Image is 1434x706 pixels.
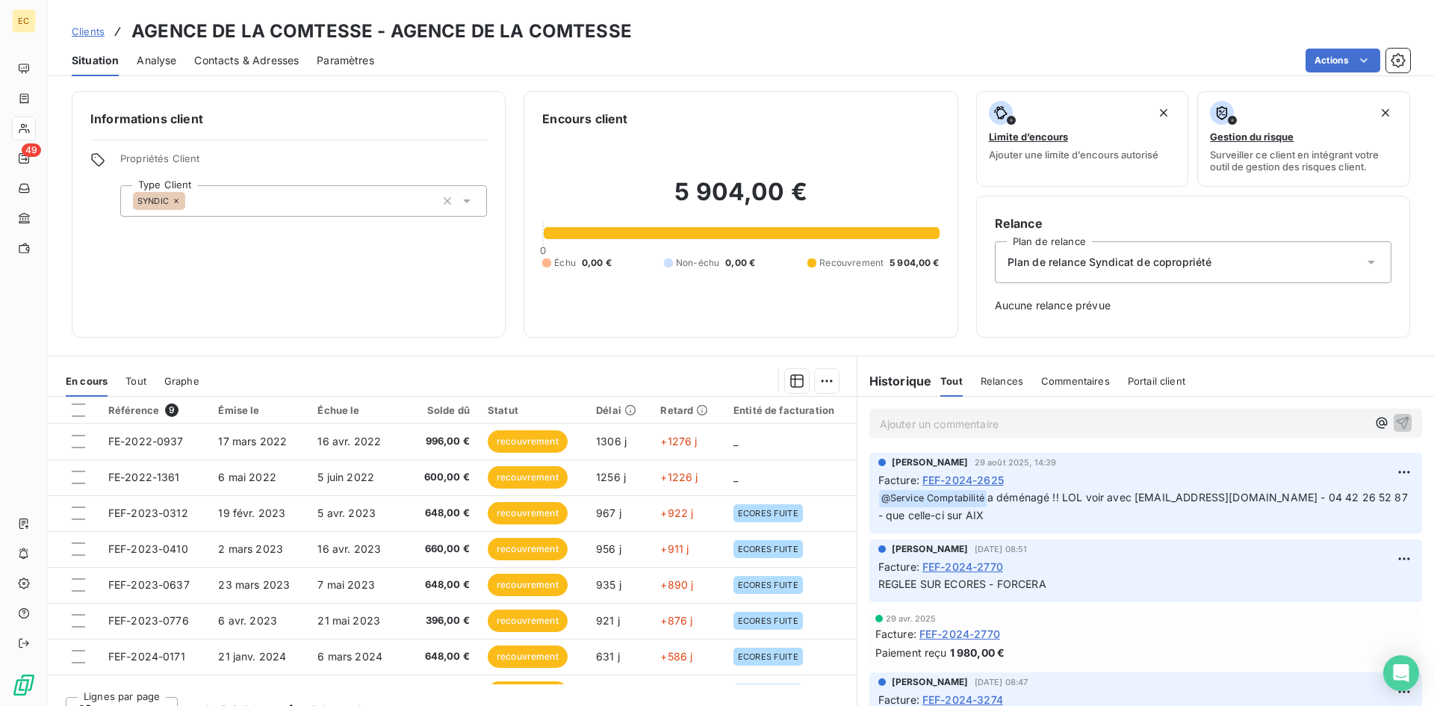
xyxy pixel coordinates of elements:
span: Tout [125,375,146,387]
span: 1306 j [596,435,627,448]
span: Ajouter une limite d’encours autorisé [989,149,1158,161]
span: 0 [540,244,546,256]
span: Limite d’encours [989,131,1068,143]
span: +1226 j [660,471,698,483]
span: 21 mai 2023 [317,614,380,627]
span: Paramètres [317,53,374,68]
div: Délai [596,404,642,416]
span: [PERSON_NAME] [892,542,969,556]
span: 648,00 € [417,649,470,664]
span: REGLEE SUR ECORES - FORCERA [878,578,1046,590]
span: Plan de relance Syndicat de copropriété [1008,255,1212,270]
span: recouvrement [488,645,568,668]
span: +1276 j [660,435,697,448]
span: [DATE] 08:51 [975,545,1028,554]
span: [PERSON_NAME] [892,675,969,689]
span: 648,00 € [417,578,470,592]
span: +890 j [660,578,693,591]
span: Graphe [164,375,199,387]
span: 29 août 2025, 14:39 [975,458,1057,467]
span: +922 j [660,507,693,519]
span: 23 mars 2023 [218,578,290,591]
span: 1256 j [596,471,626,483]
span: 648,00 € [417,506,470,521]
span: Propriétés Client [120,152,487,173]
span: ECORES FUITE [738,652,798,661]
button: Actions [1306,49,1380,72]
span: Contacts & Adresses [194,53,299,68]
span: ECORES FUITE [738,616,798,625]
span: _ [733,471,738,483]
span: recouvrement [488,681,568,704]
span: FEF-2023-0312 [108,507,188,519]
span: FEF-2024-2770 [922,559,1003,575]
span: Portail client [1128,375,1185,387]
span: Facture : [878,472,919,488]
span: Facture : [875,626,916,642]
span: +876 j [660,614,692,627]
span: FEF-2024-2625 [922,472,1004,488]
span: SYNDIC [137,196,169,205]
span: Facture : [878,559,919,575]
span: 935 j [596,578,621,591]
span: Gestion du risque [1210,131,1294,143]
span: +911 j [660,542,689,555]
span: En cours [66,375,108,387]
div: Entité de facturation [733,404,848,416]
span: +586 j [660,650,692,663]
span: 16 avr. 2023 [317,542,381,555]
span: FEF-2024-2770 [919,626,1000,642]
span: [PERSON_NAME] [892,456,969,469]
h6: Encours client [542,110,627,128]
span: recouvrement [488,502,568,524]
span: Paiement reçu [875,645,947,660]
span: 16 avr. 2022 [317,435,381,448]
button: Limite d’encoursAjouter une limite d’encours autorisé [976,91,1189,187]
span: 5 904,00 € [890,256,940,270]
span: Analyse [137,53,176,68]
span: FEF-2023-0776 [108,614,189,627]
div: Échue le [317,404,399,416]
span: Tout [940,375,963,387]
span: recouvrement [488,538,568,560]
span: 17 mars 2022 [218,435,287,448]
div: Solde dû [417,404,470,416]
span: 5 juin 2022 [317,471,374,483]
span: Non-échu [676,256,719,270]
span: 9 [165,403,179,417]
span: 996,00 € [417,434,470,449]
span: a déménagé !! LOL voir avec [EMAIL_ADDRESS][DOMAIN_NAME] - 04 42 26 52 87 - que celle-ci sur AIX [878,491,1411,521]
div: Statut [488,404,578,416]
span: Relances [981,375,1023,387]
h6: Informations client [90,110,487,128]
span: Commentaires [1041,375,1110,387]
div: Référence [108,403,201,417]
span: FEF-2024-0171 [108,650,185,663]
span: recouvrement [488,430,568,453]
span: [DATE] 08:47 [975,678,1028,687]
span: 396,00 € [417,613,470,628]
span: 0,00 € [725,256,755,270]
div: Retard [660,404,716,416]
span: 1 980,00 € [950,645,1005,660]
span: Situation [72,53,119,68]
span: FE-2022-1361 [108,471,180,483]
span: 956 j [596,542,621,555]
span: ECORES FUITE [738,580,798,589]
span: 7 mai 2023 [317,578,375,591]
span: 631 j [596,650,620,663]
span: recouvrement [488,574,568,596]
span: 29 avr. 2025 [886,614,937,623]
div: EC [12,9,36,33]
span: 21 janv. 2024 [218,650,286,663]
span: 0,00 € [582,256,612,270]
h6: Relance [995,214,1391,232]
span: recouvrement [488,466,568,489]
input: Ajouter une valeur [185,194,197,208]
span: 49 [22,143,41,157]
a: Clients [72,24,105,39]
span: 6 avr. 2023 [218,614,277,627]
span: 921 j [596,614,620,627]
span: FE-2022-0937 [108,435,184,448]
span: Aucune relance prévue [995,298,1391,313]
